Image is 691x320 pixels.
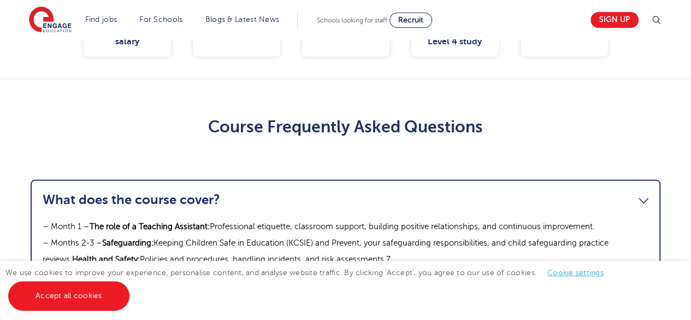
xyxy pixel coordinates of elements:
img: Engage Education [29,7,72,34]
a: Sign up [590,12,639,28]
p: – Months 2-3 – Keeping Children Safe in Education (KCSIE) and Prevent, your safeguarding responsi... [43,235,648,267]
a: Find jobs [85,15,117,24]
a: Cookie settings [547,269,604,277]
a: Blogs & Latest News [205,15,280,24]
a: Recruit [389,13,432,28]
strong: Health and Safety: [72,255,140,264]
a: What does the course cover? [43,192,648,207]
strong: The role of a Teaching Assistant: [90,222,210,231]
a: For Schools [139,15,182,24]
p: – Month 1 – Professional etiquette, classroom support, building positive relationships, and conti... [43,218,648,235]
a: Accept all cookies [8,281,129,311]
span: We use cookies to improve your experience, personalise content, and analyse website traffic. By c... [5,269,615,300]
strong: Safeguarding: [102,238,153,247]
span: Recruit [398,16,423,24]
h2: Course Frequently Asked Questions [78,118,613,136]
span: Schools looking for staff [317,16,387,24]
